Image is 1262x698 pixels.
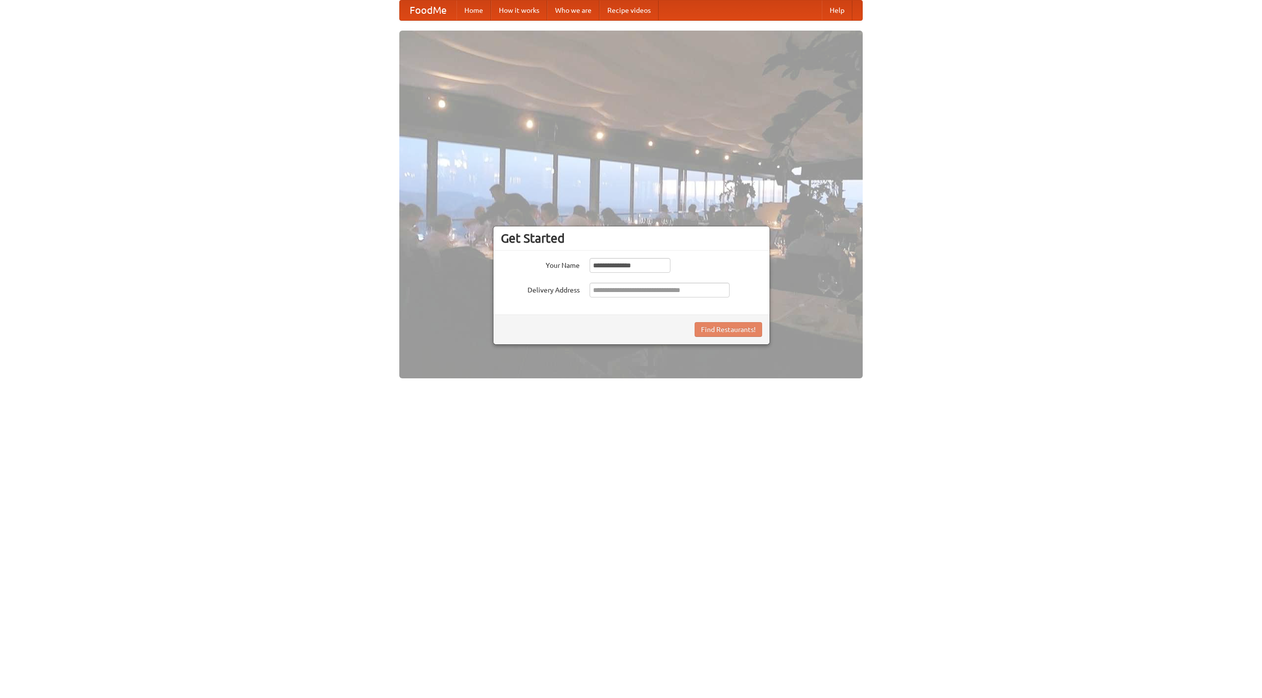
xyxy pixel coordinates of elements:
a: How it works [491,0,547,20]
button: Find Restaurants! [695,322,762,337]
a: Help [822,0,852,20]
a: Recipe videos [599,0,659,20]
label: Your Name [501,258,580,270]
a: Home [456,0,491,20]
a: FoodMe [400,0,456,20]
a: Who we are [547,0,599,20]
label: Delivery Address [501,283,580,295]
h3: Get Started [501,231,762,246]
